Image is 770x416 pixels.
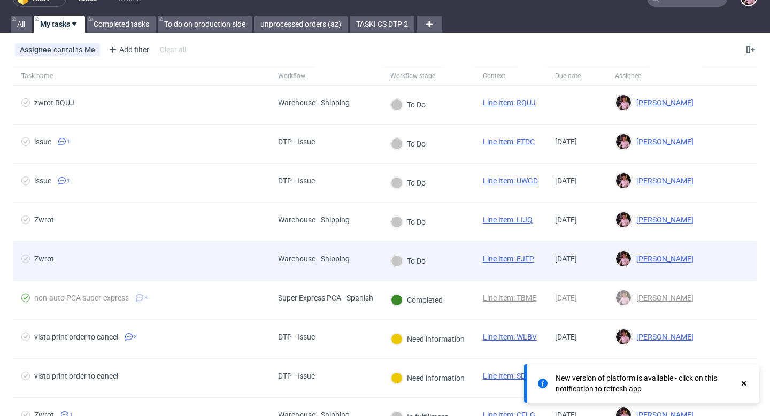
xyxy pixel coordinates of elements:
a: Line Item: UWGD [483,176,538,185]
span: [DATE] [555,255,577,263]
div: DTP - Issue [278,333,315,341]
a: Completed tasks [87,16,156,33]
span: [PERSON_NAME] [632,333,694,341]
span: [DATE] [555,137,577,146]
a: TASKI CS DTP 2 [350,16,414,33]
img: Aleks Ziemkowski [616,212,631,227]
a: Line Item: ETDC [483,137,535,146]
span: 2 [134,333,137,341]
img: Aleks Ziemkowski [616,134,631,149]
span: 1 [67,176,70,185]
span: [DATE] [555,333,577,341]
span: [DATE] [555,294,577,302]
div: vista print order to cancel [34,333,118,341]
div: Clear all [158,42,188,57]
a: My tasks [34,16,85,33]
a: Line Item: WLBV [483,333,537,341]
div: Zwrot [34,215,54,224]
div: Zwrot [34,255,54,263]
div: Context [483,72,509,80]
a: All [11,16,32,33]
a: Line Item: RQUJ [483,98,536,107]
div: DTP - Issue [278,176,315,185]
span: [PERSON_NAME] [632,176,694,185]
span: contains [53,45,84,54]
span: Task name [21,72,261,81]
div: zwrot RQUJ [34,98,74,107]
span: [PERSON_NAME] [632,215,694,224]
div: issue [34,176,51,185]
div: Need information [391,333,465,345]
div: Workflow stage [390,72,435,80]
div: To Do [391,99,426,111]
img: Aleks Ziemkowski [616,173,631,188]
a: To do on production side [158,16,252,33]
a: unprocessed orders (az) [254,16,348,33]
span: 1 [67,137,70,146]
a: Line Item: TBME [483,294,536,302]
span: [DATE] [555,215,577,224]
span: 3 [144,294,148,302]
div: To Do [391,177,426,189]
div: To Do [391,138,426,150]
div: Me [84,45,95,54]
div: Assignee [615,72,641,80]
div: DTP - Issue [278,372,315,380]
div: Warehouse - Shipping [278,215,350,224]
span: [PERSON_NAME] [632,294,694,302]
div: To Do [391,216,426,228]
span: Assignee [20,45,53,54]
div: issue [34,137,51,146]
div: Completed [391,294,443,306]
div: Need information [391,372,465,384]
span: [PERSON_NAME] [632,98,694,107]
img: Aleks Ziemkowski [616,290,631,305]
img: Aleks Ziemkowski [616,329,631,344]
div: Warehouse - Shipping [278,98,350,107]
div: DTP - Issue [278,137,315,146]
a: Line Item: EJFP [483,255,534,263]
a: Line Item: LIJQ [483,215,533,224]
div: To Do [391,255,426,267]
div: Warehouse - Shipping [278,255,350,263]
div: non-auto PCA super-express [34,294,129,302]
span: [PERSON_NAME] [632,255,694,263]
span: [DATE] [555,176,577,185]
a: Line Item: SDLP [483,372,535,380]
img: Aleks Ziemkowski [616,251,631,266]
div: Add filter [104,41,151,58]
div: Workflow [278,72,305,80]
span: [PERSON_NAME] [632,137,694,146]
span: Due date [555,72,598,81]
div: Super Express PCA - Spanish [278,294,373,302]
div: New version of platform is available - click on this notification to refresh app [556,373,739,394]
div: vista print order to cancel [34,372,118,380]
img: Aleks Ziemkowski [616,95,631,110]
